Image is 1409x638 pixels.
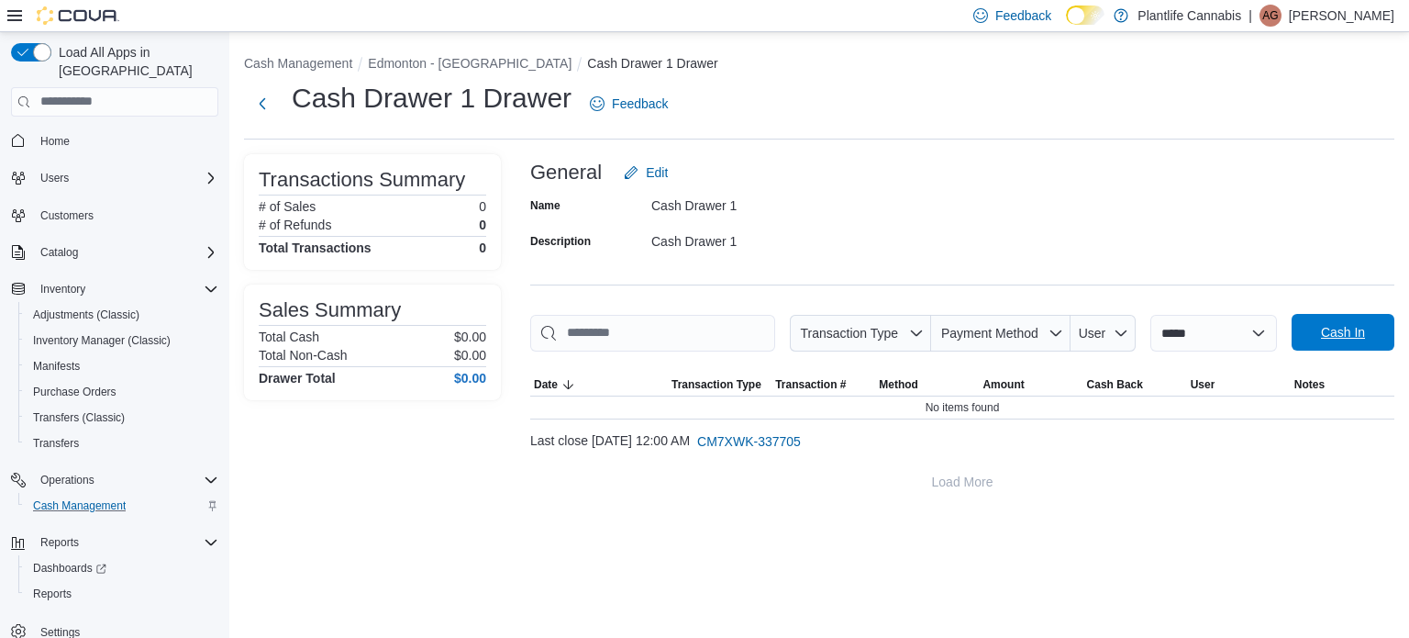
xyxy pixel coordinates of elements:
span: Cash Management [33,498,126,513]
div: Last close [DATE] 12:00 AM [530,423,1394,460]
button: Reports [33,532,86,554]
span: Date [534,377,558,392]
button: Edmonton - [GEOGRAPHIC_DATA] [368,56,571,71]
button: Payment Method [931,315,1071,352]
span: Transaction # [775,377,846,392]
span: Reports [40,535,79,550]
span: Dashboards [26,557,218,579]
button: Users [33,167,76,189]
a: Transfers [26,432,86,454]
span: Adjustments (Classic) [33,308,139,322]
h4: 0 [479,241,486,255]
p: $0.00 [454,348,486,363]
button: Edit [616,154,675,191]
a: Manifests [26,355,87,377]
button: Inventory [33,278,93,300]
button: Next [244,85,281,122]
a: Reports [26,583,79,605]
h6: Total Non-Cash [259,348,348,363]
span: AG [1262,5,1278,27]
span: Cash Back [1087,377,1143,392]
button: Adjustments (Classic) [18,302,226,328]
span: Amount [982,377,1024,392]
button: Transfers (Classic) [18,405,226,431]
a: Dashboards [18,555,226,581]
span: Customers [33,204,218,227]
h6: # of Refunds [259,218,331,232]
span: Manifests [26,355,218,377]
span: No items found [926,400,1000,415]
button: Transaction # [771,374,875,396]
span: Transfers [33,436,79,451]
button: Catalog [4,240,226,265]
span: Feedback [612,95,668,113]
span: User [1191,377,1215,392]
button: Date [530,374,668,396]
button: Inventory [4,276,226,302]
span: Dark Mode [1066,25,1067,26]
a: Adjustments (Classic) [26,304,147,326]
h4: $0.00 [454,371,486,386]
div: Cash Drawer 1 [651,191,897,213]
span: Transaction Type [671,377,761,392]
span: Catalog [33,241,218,263]
a: Feedback [582,85,675,122]
span: Home [33,129,218,152]
span: Reports [26,583,218,605]
span: Feedback [995,6,1051,25]
span: Users [40,171,69,185]
span: Transfers (Classic) [33,410,125,425]
span: Edit [646,163,668,182]
span: Transfers (Classic) [26,407,218,429]
span: User [1079,326,1106,341]
button: Purchase Orders [18,379,226,405]
span: Catalog [40,245,78,260]
div: Amelia Goldsworthy [1259,5,1281,27]
h1: Cash Drawer 1 Drawer [292,80,571,117]
button: Transaction Type [790,315,931,352]
button: Load More [530,464,1394,500]
span: Notes [1294,377,1325,392]
span: Adjustments (Classic) [26,304,218,326]
button: Cash In [1292,314,1394,351]
span: Load More [932,473,993,491]
button: Method [875,374,979,396]
label: Name [530,198,560,213]
h4: Total Transactions [259,241,372,255]
span: Transaction Type [800,326,898,341]
h3: General [530,162,602,184]
h3: Sales Summary [259,299,401,321]
span: Purchase Orders [26,381,218,403]
span: Inventory [40,282,85,297]
button: Catalog [33,241,85,263]
a: Purchase Orders [26,381,124,403]
button: Cash Management [18,493,226,519]
button: Cash Drawer 1 Drawer [587,56,717,71]
h6: # of Sales [259,199,316,214]
span: Operations [33,469,218,491]
a: Home [33,130,77,152]
a: Dashboards [26,557,114,579]
button: Cash Back [1083,374,1187,396]
button: User [1071,315,1136,352]
h3: Transactions Summary [259,169,465,191]
span: Load All Apps in [GEOGRAPHIC_DATA] [51,43,218,80]
label: Description [530,234,591,249]
h4: Drawer Total [259,371,336,386]
span: Customers [40,208,94,223]
button: Operations [33,469,102,491]
div: Cash Drawer 1 [651,227,897,249]
button: Notes [1291,374,1394,396]
span: CM7XWK-337705 [697,432,801,451]
span: Reports [33,587,72,601]
button: Transfers [18,431,226,456]
span: Inventory Manager (Classic) [26,330,218,352]
input: This is a search bar. As you type, the results lower in the page will automatically filter. [530,315,775,352]
button: Inventory Manager (Classic) [18,328,226,353]
button: Operations [4,467,226,493]
button: Customers [4,202,226,229]
span: Inventory [33,278,218,300]
span: Inventory Manager (Classic) [33,333,171,348]
button: Reports [4,530,226,555]
a: Transfers (Classic) [26,407,132,429]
